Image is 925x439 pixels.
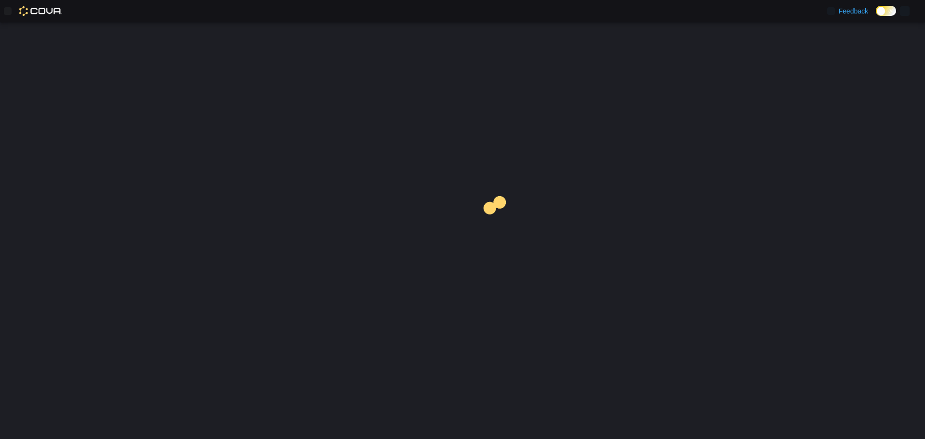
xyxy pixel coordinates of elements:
input: Dark Mode [876,6,896,16]
a: Feedback [823,1,872,21]
img: cova-loader [462,189,535,261]
img: Cova [19,6,62,16]
span: Feedback [839,6,868,16]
